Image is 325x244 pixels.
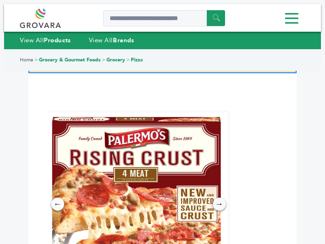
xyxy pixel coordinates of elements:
span: > [35,57,38,63]
div: Menu [20,9,305,28]
strong: Products [44,36,71,44]
a: Grocery & Gourmet Foods [39,57,101,63]
div: → [213,198,226,211]
strong: Brands [113,36,134,44]
span: > [102,57,105,63]
input: Search a product or brand... [103,10,225,26]
a: View AllBrands [89,36,134,44]
a: Grocery [106,57,125,63]
a: Pizza [131,57,143,63]
a: View AllProducts [20,36,71,44]
a: Home [20,57,33,63]
span: > [126,57,130,63]
div: ← [51,198,64,211]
